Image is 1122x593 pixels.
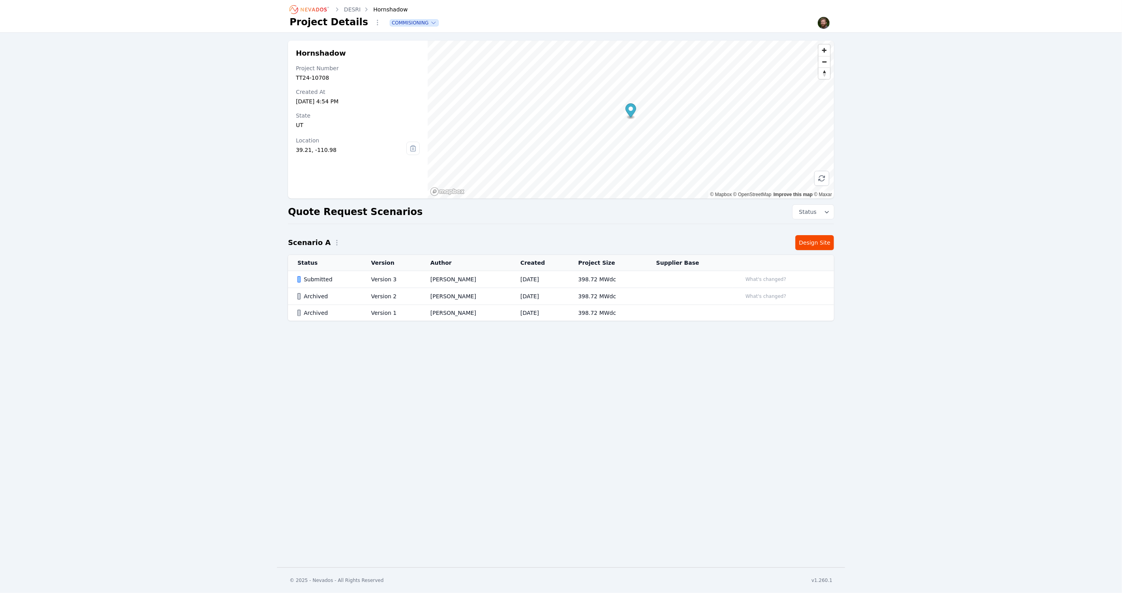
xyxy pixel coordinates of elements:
h2: Scenario A [288,237,331,248]
div: [DATE] 4:54 PM [296,97,420,105]
a: Design Site [795,235,834,250]
img: Sam Prest [817,17,830,29]
div: Location [296,137,406,144]
div: State [296,112,420,120]
tr: ArchivedVersion 2[PERSON_NAME][DATE]398.72 MWdcWhat's changed? [288,288,834,305]
button: What's changed? [742,292,790,301]
th: Version [362,255,421,271]
td: 398.72 MWdc [569,271,647,288]
nav: Breadcrumb [290,3,408,16]
th: Supplier Base [647,255,732,271]
td: [PERSON_NAME] [421,288,511,305]
td: Version 1 [362,305,421,321]
span: Reset bearing to north [819,68,830,79]
div: Project Number [296,64,420,72]
tr: SubmittedVersion 3[PERSON_NAME][DATE]398.72 MWdcWhat's changed? [288,271,834,288]
th: Status [288,255,362,271]
div: Archived [297,292,358,300]
a: DESRI [344,6,361,13]
td: 398.72 MWdc [569,305,647,321]
button: Status [793,205,834,219]
td: Version 3 [362,271,421,288]
a: Improve this map [774,192,813,197]
td: [DATE] [511,288,569,305]
td: [PERSON_NAME] [421,305,511,321]
button: Commisioning [390,20,438,26]
td: Version 2 [362,288,421,305]
tr: ArchivedVersion 1[PERSON_NAME][DATE]398.72 MWdc [288,305,834,321]
a: Maxar [814,192,832,197]
td: [DATE] [511,305,569,321]
button: Zoom in [819,45,830,56]
th: Created [511,255,569,271]
a: OpenStreetMap [733,192,772,197]
div: © 2025 - Nevados - All Rights Reserved [290,577,384,584]
div: Created At [296,88,420,96]
button: Zoom out [819,56,830,67]
h2: Hornshadow [296,49,420,58]
h1: Project Details [290,16,368,28]
div: Archived [297,309,358,317]
a: Mapbox homepage [430,187,465,196]
td: [PERSON_NAME] [421,271,511,288]
div: 39.21, -110.98 [296,146,406,154]
th: Project Size [569,255,647,271]
td: [DATE] [511,271,569,288]
div: UT [296,121,420,129]
button: Reset bearing to north [819,67,830,79]
canvas: Map [428,41,834,198]
button: What's changed? [742,275,790,284]
div: TT24-10708 [296,74,420,82]
a: Mapbox [710,192,732,197]
h2: Quote Request Scenarios [288,206,423,218]
td: 398.72 MWdc [569,288,647,305]
div: Map marker [625,103,636,120]
div: v1.260.1 [812,577,832,584]
span: Status [796,208,817,216]
div: Hornshadow [362,6,408,13]
th: Author [421,255,511,271]
div: Submitted [297,275,358,283]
